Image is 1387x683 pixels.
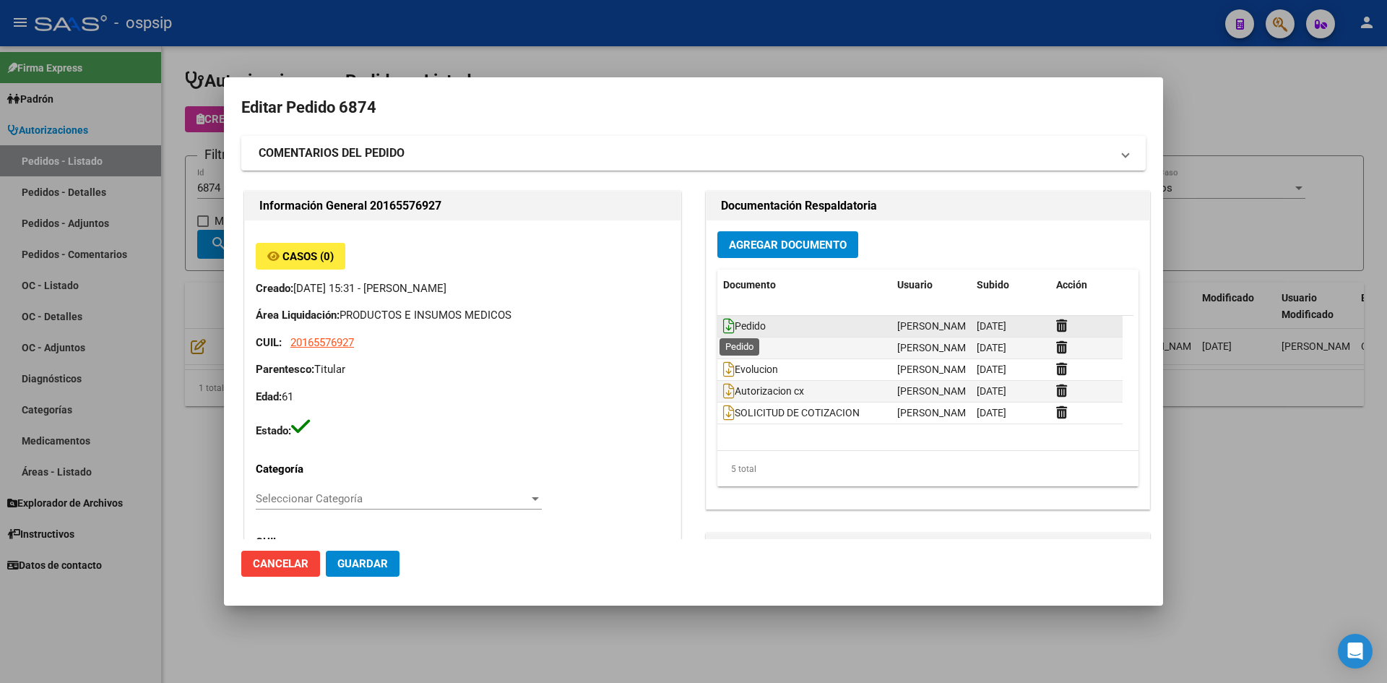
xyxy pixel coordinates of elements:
datatable-header-cell: Documento [717,270,891,301]
span: Documento [723,279,776,291]
span: Seleccionar Categoría [256,492,529,505]
datatable-header-cell: Subido [971,270,1050,301]
span: [PERSON_NAME] [897,342,975,353]
h2: Documentación Respaldatoria [721,197,1135,215]
span: Guardar [337,557,388,570]
h2: Editar Pedido 6874 [241,94,1146,121]
p: 61 [256,389,670,405]
span: Cancelar [253,557,308,570]
h2: Información General 20165576927 [259,197,666,215]
datatable-header-cell: Acción [1050,270,1123,301]
strong: CUIL: [256,336,282,349]
p: Titular [256,361,670,378]
span: 20165576927 [290,336,354,349]
p: [DATE] 15:31 - [PERSON_NAME] [256,280,670,297]
button: Casos (0) [256,243,345,270]
strong: COMENTARIOS DEL PEDIDO [259,145,405,162]
datatable-header-cell: Usuario [891,270,971,301]
span: [DATE] [977,385,1006,397]
div: 5 total [717,451,1138,487]
span: [DATE] [977,407,1006,418]
span: [DATE] [977,364,1006,375]
strong: Parentesco: [256,363,314,376]
strong: Área Liquidación: [256,309,340,322]
p: Categoría [256,461,380,478]
button: Agregar Documento [717,231,858,258]
span: Evolucion [723,364,778,375]
div: Open Intercom Messenger [1338,634,1373,669]
button: Guardar [326,551,399,577]
span: Autorizacion cx [723,385,804,397]
span: [PERSON_NAME] [897,407,975,418]
strong: Creado: [256,282,293,295]
span: Pedido [723,320,766,332]
p: CUIL [256,534,380,551]
span: Acción [1056,279,1087,291]
span: [DATE] [977,320,1006,332]
strong: Estado: [256,424,291,437]
span: [PERSON_NAME] [897,320,975,332]
span: SOLICITUD DE COTIZACION [723,407,860,418]
p: PRODUCTOS E INSUMOS MEDICOS [256,307,670,324]
span: Agregar Documento [729,239,847,252]
span: [PERSON_NAME] [897,364,975,375]
button: Cancelar [241,551,320,577]
span: Subido [977,279,1009,291]
span: Casos (0) [282,250,334,263]
strong: Edad: [256,390,282,403]
mat-expansion-panel-header: COMENTARIOS DEL PEDIDO [241,136,1146,171]
span: [PERSON_NAME] [897,385,975,397]
span: [DATE] [977,342,1006,353]
span: Hc [723,342,747,353]
span: Usuario [897,279,933,291]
